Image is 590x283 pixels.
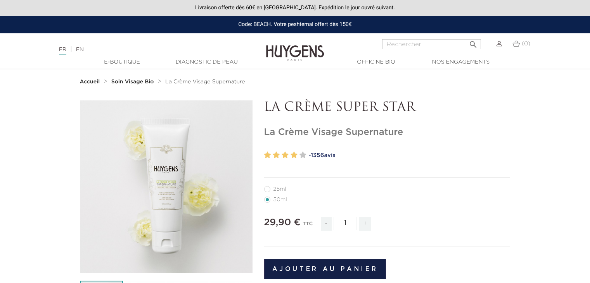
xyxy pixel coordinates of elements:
[264,218,301,227] span: 29,90 €
[264,127,510,138] h1: La Crème Visage Supernature
[83,58,161,66] a: E-Boutique
[469,38,478,47] i: 
[309,150,510,161] a: -1356avis
[299,150,306,161] label: 5
[291,150,298,161] label: 4
[264,259,386,279] button: Ajouter au panier
[359,217,372,231] span: +
[282,150,289,161] label: 3
[264,186,296,192] label: 25ml
[382,39,481,49] input: Rechercher
[55,45,240,54] div: |
[273,150,280,161] label: 2
[165,79,245,85] a: La Crème Visage Supernature
[111,79,154,85] strong: Soin Visage Bio
[422,58,500,66] a: Nos engagements
[334,217,357,230] input: Quantité
[264,150,271,161] label: 1
[303,216,313,236] div: TTC
[76,47,84,52] a: EN
[59,47,66,55] a: FR
[337,58,415,66] a: Officine Bio
[264,100,510,115] p: LA CRÈME SUPER STAR
[80,79,102,85] a: Accueil
[168,58,246,66] a: Diagnostic de peau
[522,41,530,47] span: (0)
[466,37,480,47] button: 
[266,33,324,62] img: Huygens
[321,217,332,231] span: -
[111,79,156,85] a: Soin Visage Bio
[311,152,324,158] span: 1356
[80,79,100,85] strong: Accueil
[264,197,296,203] label: 50ml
